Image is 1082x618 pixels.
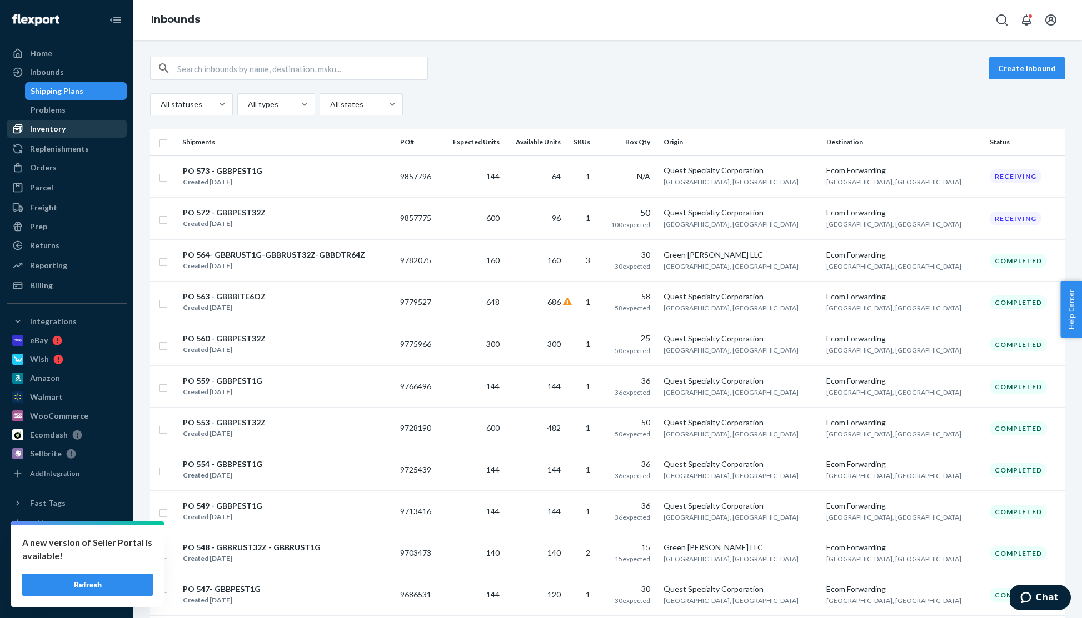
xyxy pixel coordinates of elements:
div: Receiving [990,212,1041,225]
span: [GEOGRAPHIC_DATA], [GEOGRAPHIC_DATA] [826,596,961,605]
span: 600 [486,213,500,223]
a: Shipping Plans [25,82,127,100]
a: Parcel [7,179,127,197]
button: Give Feedback [7,591,127,609]
div: Created [DATE] [183,428,266,439]
td: 9775966 [396,323,441,366]
span: 482 [547,423,561,433]
span: [GEOGRAPHIC_DATA], [GEOGRAPHIC_DATA] [664,471,799,480]
div: 15 [604,542,650,553]
div: Quest Specialty Corporation [664,375,818,386]
div: 36 [604,459,650,470]
div: Created [DATE] [183,302,266,313]
a: Problems [25,101,127,119]
span: 15 expected [615,555,650,563]
span: 144 [486,381,500,391]
button: Help Center [1060,281,1082,338]
div: PO 563 - GBBBITE6OZ [183,291,266,302]
div: Completed [990,254,1047,268]
span: 160 [547,255,561,265]
span: 64 [552,172,561,181]
div: Wish [30,354,49,365]
ol: breadcrumbs [142,4,209,36]
div: Freight [30,202,57,213]
div: PO 554 - GBBPEST1G [183,459,262,470]
div: Quest Specialty Corporation [664,291,818,302]
div: PO 564- GBBRUST1G-GBBRUST32Z-GBBDTR64Z [183,249,365,260]
div: Orders [30,162,57,173]
td: 9779527 [396,282,441,323]
button: Integrations [7,313,127,330]
input: Search inbounds by name, destination, msku... [177,57,427,79]
div: Add Fast Tag [30,518,70,527]
div: Completed [990,295,1047,309]
button: Fast Tags [7,494,127,512]
span: [GEOGRAPHIC_DATA], [GEOGRAPHIC_DATA] [826,388,961,396]
div: Ecom Forwarding [826,207,981,218]
div: 36 [604,500,650,511]
div: Problems [31,104,66,115]
div: Created [DATE] [183,218,266,229]
td: 9857775 [396,197,441,240]
td: 9766496 [396,366,441,408]
span: 1 [586,506,590,516]
td: 9713416 [396,491,441,532]
span: 144 [486,590,500,599]
span: [GEOGRAPHIC_DATA], [GEOGRAPHIC_DATA] [664,262,799,270]
a: Returns [7,237,127,254]
button: Open notifications [1015,9,1038,31]
div: PO 548 - GBBRUST32Z - GBBRUST1G [183,542,321,553]
span: [GEOGRAPHIC_DATA], [GEOGRAPHIC_DATA] [664,304,799,312]
div: Ecom Forwarding [826,165,981,176]
div: Home [30,48,52,59]
span: [GEOGRAPHIC_DATA], [GEOGRAPHIC_DATA] [826,304,961,312]
div: PO 553 - GBBPEST32Z [183,417,266,428]
td: 9782075 [396,240,441,282]
div: Completed [990,546,1047,560]
span: 144 [547,465,561,474]
span: [GEOGRAPHIC_DATA], [GEOGRAPHIC_DATA] [826,430,961,438]
div: 50 [604,417,650,428]
th: Shipments [178,129,396,155]
a: Wish [7,350,127,368]
div: Parcel [30,182,53,193]
a: Sellbrite [7,445,127,463]
iframe: Opens a widget where you can chat to one of our agents [1010,585,1071,612]
div: Billing [30,280,53,291]
div: Created [DATE] [183,260,365,272]
div: 30 [604,249,650,260]
button: Close Navigation [104,9,127,31]
th: Available Units [504,129,565,155]
a: Settings [7,534,127,552]
span: N/A [637,172,650,181]
span: 648 [486,297,500,307]
span: 600 [486,423,500,433]
div: PO 559 - GBBPEST1G [183,375,262,386]
span: [GEOGRAPHIC_DATA], [GEOGRAPHIC_DATA] [664,430,799,438]
a: Help Center [7,572,127,590]
div: Ecom Forwarding [826,459,981,470]
div: Amazon [30,373,60,384]
a: Billing [7,277,127,294]
td: 9725439 [396,449,441,491]
span: 30 expected [615,596,650,605]
span: 36 expected [615,471,650,480]
div: Ecom Forwarding [826,249,981,260]
div: Ecomdash [30,429,68,440]
div: Created [DATE] [183,553,321,564]
a: WooCommerce [7,407,127,425]
div: Quest Specialty Corporation [664,207,818,218]
span: 36 expected [615,388,650,396]
span: 1 [586,465,590,474]
span: 160 [486,255,500,265]
span: [GEOGRAPHIC_DATA], [GEOGRAPHIC_DATA] [826,555,961,563]
div: 36 [604,375,650,386]
span: 1 [586,381,590,391]
a: Home [7,44,127,62]
span: [GEOGRAPHIC_DATA], [GEOGRAPHIC_DATA] [664,178,799,186]
div: Ecom Forwarding [826,333,981,344]
a: Inbounds [151,13,200,26]
div: Shipping Plans [31,86,83,97]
